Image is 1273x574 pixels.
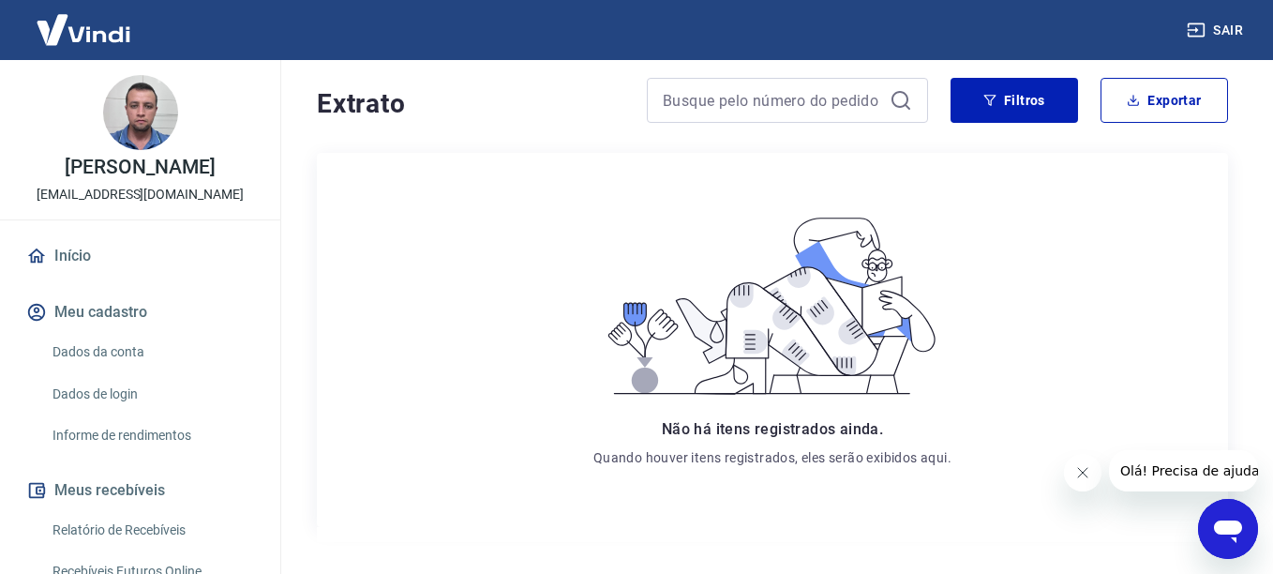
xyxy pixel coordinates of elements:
[951,78,1078,123] button: Filtros
[22,1,144,58] img: Vindi
[22,470,258,511] button: Meus recebíveis
[593,448,951,467] p: Quando houver itens registrados, eles serão exibidos aqui.
[45,333,258,371] a: Dados da conta
[662,420,883,438] span: Não há itens registrados ainda.
[1109,450,1258,491] iframe: Mensagem da empresa
[22,292,258,333] button: Meu cadastro
[103,75,178,150] img: 981a66ad-7de9-411d-b141-d99b1e9a0ea2.jpeg
[663,86,882,114] input: Busque pelo número do pedido
[1064,454,1101,491] iframe: Fechar mensagem
[65,158,215,177] p: [PERSON_NAME]
[45,416,258,455] a: Informe de rendimentos
[11,13,157,28] span: Olá! Precisa de ajuda?
[37,185,244,204] p: [EMAIL_ADDRESS][DOMAIN_NAME]
[45,511,258,550] a: Relatório de Recebíveis
[1198,499,1258,559] iframe: Botão para abrir a janela de mensagens
[45,375,258,414] a: Dados de login
[1183,13,1251,48] button: Sair
[22,235,258,277] a: Início
[1101,78,1228,123] button: Exportar
[317,85,624,123] h4: Extrato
